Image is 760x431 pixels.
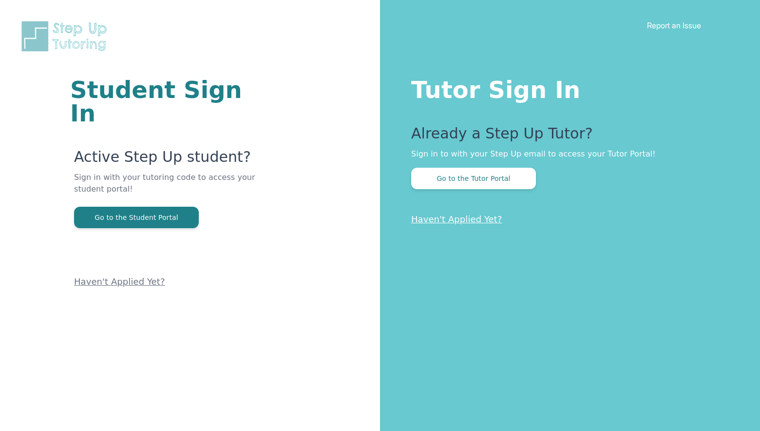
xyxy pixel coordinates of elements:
[411,214,502,224] a: Haven't Applied Yet?
[647,20,701,30] a: Report an Issue
[74,276,165,287] a: Haven't Applied Yet?
[74,172,263,207] p: Sign in with your tutoring code to access your student portal!
[74,148,263,172] p: Active Step Up student?
[19,20,113,53] img: Step Up Tutoring horizontal logo
[411,168,536,189] button: Go to the Tutor Portal
[411,74,721,101] h1: Tutor Sign In
[411,174,536,183] a: Go to the Tutor Portal
[74,207,199,228] button: Go to the Student Portal
[411,148,721,160] p: Sign in to with your Step Up email to access your Tutor Portal!
[74,213,199,222] a: Go to the Student Portal
[70,78,263,125] h1: Student Sign In
[411,125,721,148] p: Already a Step Up Tutor?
